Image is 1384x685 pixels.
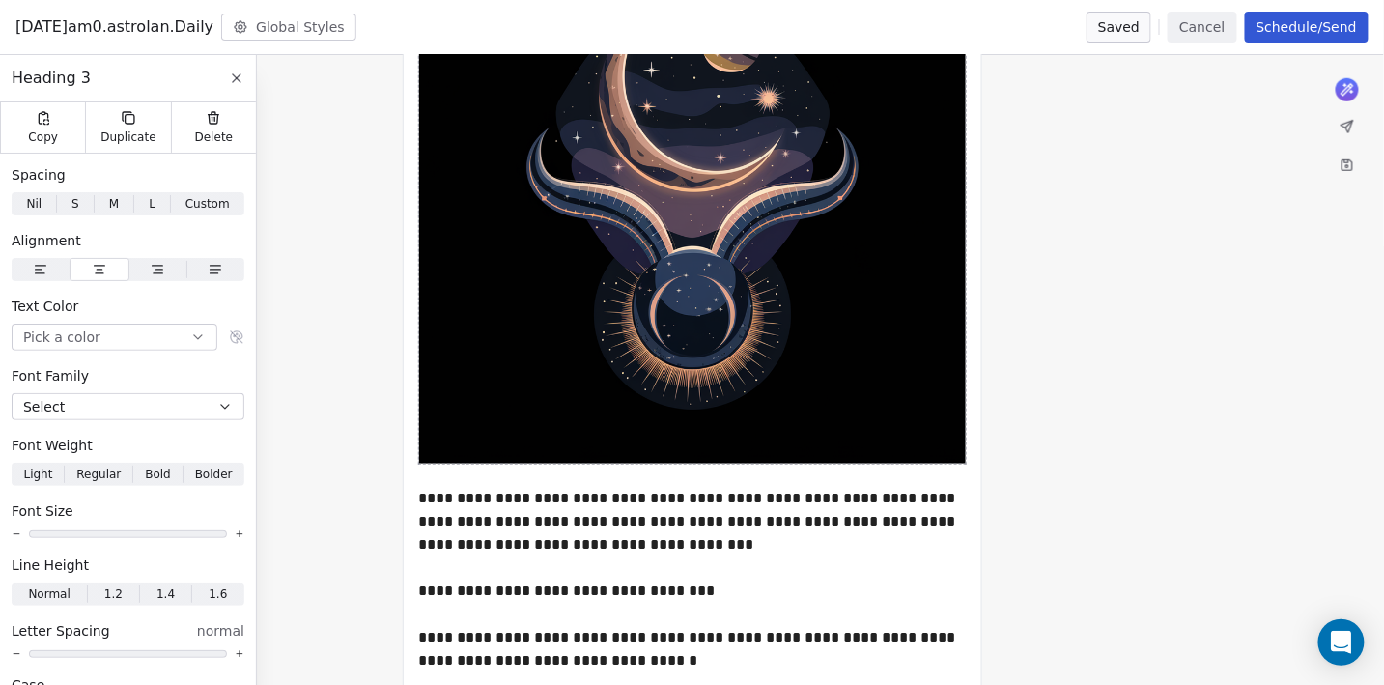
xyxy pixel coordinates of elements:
span: Font Size [12,501,73,521]
span: 1.6 [209,585,227,603]
span: Line Height [12,556,89,575]
span: Spacing [12,165,66,185]
span: Heading 3 [12,67,91,90]
span: Custom [185,195,230,213]
span: Bold [145,466,171,483]
button: Saved [1087,12,1151,43]
span: Normal [28,585,70,603]
span: 1.4 [156,585,175,603]
span: Duplicate [100,129,155,145]
button: Schedule/Send [1245,12,1369,43]
span: Alignment [12,231,81,250]
span: Select [23,397,65,416]
span: 1.2 [104,585,123,603]
div: Open Intercom Messenger [1318,619,1365,666]
span: Font Weight [12,436,93,455]
span: Regular [76,466,121,483]
span: normal [197,621,244,641]
span: Nil [26,195,42,213]
button: Pick a color [12,324,217,351]
span: Light [23,466,52,483]
span: Text Color [12,297,78,316]
span: Letter Spacing [12,621,110,641]
span: S [71,195,79,213]
button: Global Styles [221,14,356,41]
button: Cancel [1168,12,1236,43]
span: Delete [195,129,234,145]
span: L [149,195,155,213]
span: Font Family [12,366,89,385]
span: [DATE]am0.astrolan.Daily [15,15,213,39]
span: Copy [28,129,58,145]
span: M [109,195,119,213]
span: Bolder [195,466,233,483]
